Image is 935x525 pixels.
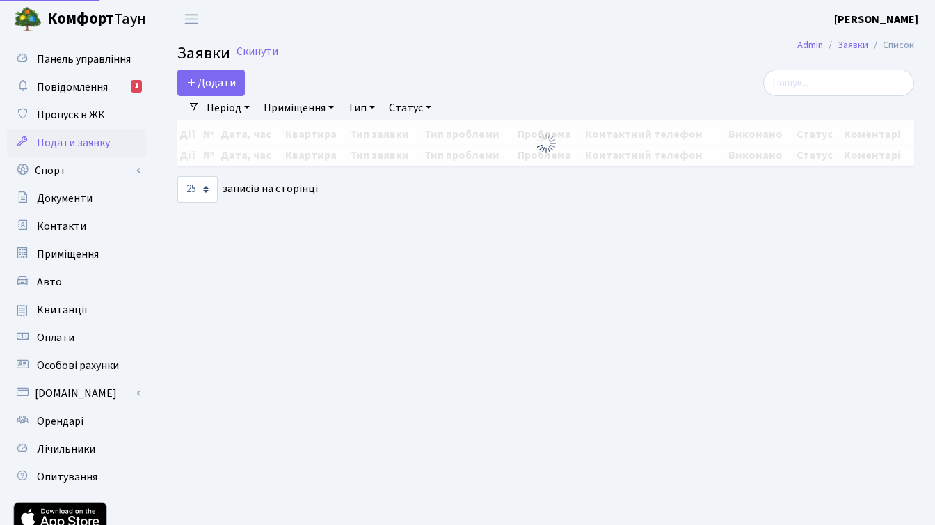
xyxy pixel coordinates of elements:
a: Період [201,96,255,120]
a: Орендарі [7,407,146,435]
b: Комфорт [47,8,114,30]
a: Опитування [7,463,146,491]
span: Авто [37,274,62,290]
a: Заявки [838,38,868,52]
button: Переключити навігацію [174,8,209,31]
img: logo.png [14,6,42,33]
span: Квитанції [37,302,88,318]
a: Додати [177,70,245,96]
a: Тип [342,96,381,120]
select: записів на сторінці [177,176,218,203]
a: Статус [383,96,437,120]
span: Заявки [177,41,230,65]
div: 1 [131,80,142,93]
span: Подати заявку [37,135,110,150]
img: Обробка... [535,132,557,155]
a: Панель управління [7,45,146,73]
a: Admin [797,38,823,52]
a: [PERSON_NAME] [834,11,918,28]
a: Повідомлення1 [7,73,146,101]
span: Оплати [37,330,74,345]
a: Оплати [7,324,146,352]
a: Лічильники [7,435,146,463]
span: Панель управління [37,52,131,67]
span: Лічильники [37,441,95,457]
b: [PERSON_NAME] [834,12,918,27]
span: Повідомлення [37,79,108,95]
a: [DOMAIN_NAME] [7,379,146,407]
span: Орендарі [37,414,83,429]
a: Особові рахунки [7,352,146,379]
a: Приміщення [258,96,339,120]
a: Авто [7,268,146,296]
span: Контакти [37,219,86,234]
span: Опитування [37,469,97,485]
span: Таун [47,8,146,31]
span: Документи [37,191,93,206]
a: Пропуск в ЖК [7,101,146,129]
a: Документи [7,185,146,212]
a: Квитанції [7,296,146,324]
a: Подати заявку [7,129,146,157]
span: Приміщення [37,246,99,262]
a: Скинути [237,45,278,58]
span: Особові рахунки [37,358,119,373]
nav: breadcrumb [776,31,935,60]
span: Додати [186,75,236,91]
li: Список [868,38,914,53]
a: Контакти [7,212,146,240]
a: Приміщення [7,240,146,268]
span: Пропуск в ЖК [37,107,105,123]
a: Спорт [7,157,146,185]
input: Пошук... [763,70,914,96]
label: записів на сторінці [177,176,318,203]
